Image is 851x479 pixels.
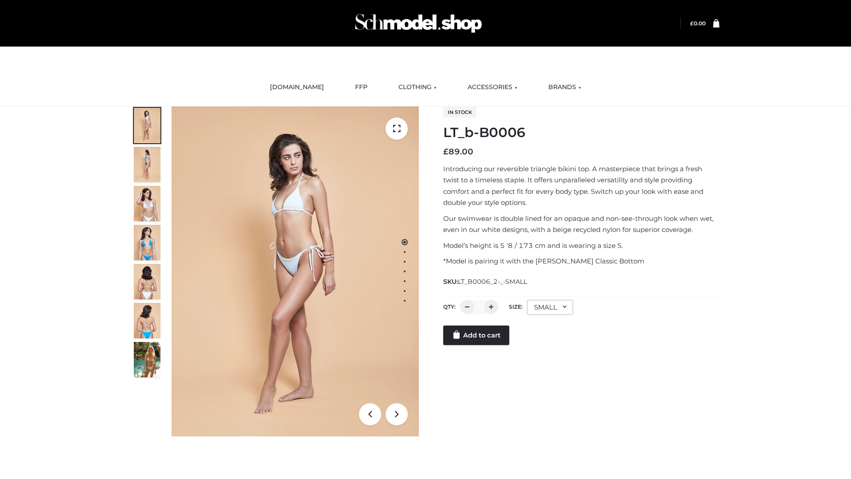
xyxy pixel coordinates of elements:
img: ArielClassicBikiniTop_CloudNine_AzureSky_OW114ECO_4-scaled.jpg [134,225,160,260]
a: ACCESSORIES [461,78,524,97]
img: Schmodel Admin 964 [352,6,485,41]
span: £ [690,20,694,27]
h1: LT_b-B0006 [443,125,719,141]
a: CLOTHING [392,78,443,97]
span: SKU: [443,276,528,287]
bdi: 89.00 [443,147,473,157]
bdi: 0.00 [690,20,706,27]
p: *Model is pairing it with the [PERSON_NAME] Classic Bottom [443,255,719,267]
img: ArielClassicBikiniTop_CloudNine_AzureSky_OW114ECO_2-scaled.jpg [134,147,160,182]
img: Arieltop_CloudNine_AzureSky2.jpg [134,342,160,377]
img: ArielClassicBikiniTop_CloudNine_AzureSky_OW114ECO_1 [172,106,419,436]
img: ArielClassicBikiniTop_CloudNine_AzureSky_OW114ECO_1-scaled.jpg [134,108,160,143]
img: ArielClassicBikiniTop_CloudNine_AzureSky_OW114ECO_8-scaled.jpg [134,303,160,338]
a: BRANDS [542,78,588,97]
span: £ [443,147,449,157]
span: In stock [443,107,476,118]
a: [DOMAIN_NAME] [263,78,331,97]
img: ArielClassicBikiniTop_CloudNine_AzureSky_OW114ECO_3-scaled.jpg [134,186,160,221]
a: Add to cart [443,326,509,345]
p: Introducing our reversible triangle bikini top. A masterpiece that brings a fresh twist to a time... [443,163,719,208]
label: QTY: [443,303,456,310]
p: Our swimwear is double lined for an opaque and non-see-through look when wet, even in our white d... [443,213,719,236]
label: Size: [509,303,523,310]
div: SMALL [527,300,573,315]
span: LT_B0006_2-_-SMALL [458,278,527,286]
img: ArielClassicBikiniTop_CloudNine_AzureSky_OW114ECO_7-scaled.jpg [134,264,160,299]
a: £0.00 [690,20,706,27]
p: Model’s height is 5 ‘8 / 173 cm and is wearing a size S. [443,240,719,251]
a: FFP [348,78,374,97]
